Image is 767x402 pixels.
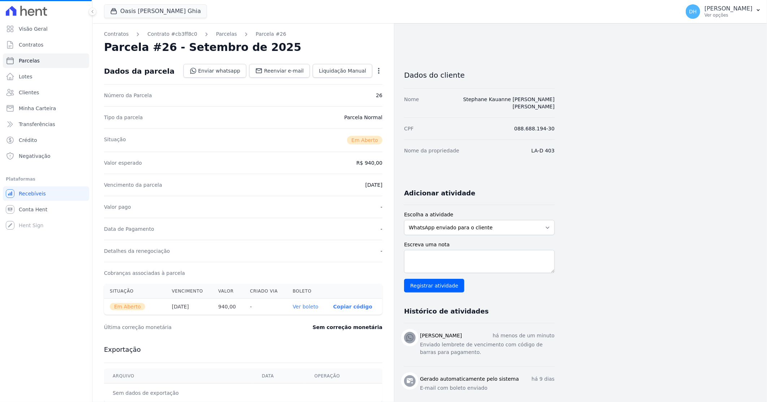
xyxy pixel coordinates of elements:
dd: R$ 940,00 [356,159,382,167]
h3: Gerado automaticamente pelo sistema [420,375,519,383]
a: Parcela #26 [256,30,286,38]
th: Arquivo [104,369,253,384]
dt: Nome [404,96,419,110]
span: Crédito [19,137,37,144]
a: Contratos [3,38,89,52]
dt: Cobranças associadas à parcela [104,269,185,277]
dt: Número da Parcela [104,92,152,99]
button: Copiar código [333,304,372,310]
dd: [DATE] [365,181,382,189]
a: Parcelas [3,53,89,68]
dt: Data de Pagamento [104,225,154,233]
dt: Situação [104,136,126,144]
a: Stephane Kauanne [PERSON_NAME] [PERSON_NAME] [463,96,555,109]
a: Reenviar e-mail [249,64,310,78]
span: Contratos [19,41,43,48]
dt: Detalhes da renegociação [104,247,170,255]
div: Dados da parcela [104,67,174,75]
a: Visão Geral [3,22,89,36]
h3: Dados do cliente [404,71,555,79]
a: Ver boleto [293,304,318,310]
a: Contrato #cb3ff8c0 [147,30,197,38]
dd: - [381,203,382,211]
label: Escolha a atividade [404,211,555,219]
span: Clientes [19,89,39,96]
dt: CPF [404,125,413,132]
span: Reenviar e-mail [264,67,304,74]
a: Crédito [3,133,89,147]
th: Situação [104,284,166,299]
dt: Nome da propriedade [404,147,459,154]
th: Operação [306,369,382,384]
button: Oasis [PERSON_NAME] Ghia [104,4,207,18]
h3: Exportação [104,345,382,354]
p: E-mail com boleto enviado [420,384,555,392]
a: Conta Hent [3,202,89,217]
a: Parcelas [216,30,237,38]
th: - [244,299,287,315]
a: Enviar whatsapp [183,64,247,78]
dd: Sem correção monetária [313,324,382,331]
span: Visão Geral [19,25,48,33]
span: Lotes [19,73,32,80]
span: Liquidação Manual [319,67,366,74]
span: Minha Carteira [19,105,56,112]
span: Em Aberto [110,303,145,310]
th: 940,00 [212,299,244,315]
dd: Parcela Normal [344,114,382,121]
p: há 9 dias [532,375,555,383]
h3: [PERSON_NAME] [420,332,462,340]
dd: 26 [376,92,382,99]
dd: - [381,225,382,233]
h2: Parcela #26 - Setembro de 2025 [104,41,302,54]
p: [PERSON_NAME] [705,5,753,12]
dt: Última correção monetária [104,324,269,331]
dt: Vencimento da parcela [104,181,162,189]
span: Parcelas [19,57,40,64]
span: Negativação [19,152,51,160]
dt: Valor pago [104,203,131,211]
h3: Adicionar atividade [404,189,475,198]
a: Recebíveis [3,186,89,201]
p: Enviado lembrete de vencimento com código de barras para pagamento. [420,341,555,356]
a: Liquidação Manual [313,64,372,78]
dd: LA-D 403 [532,147,555,154]
span: Em Aberto [347,136,382,144]
p: há menos de um minuto [493,332,555,340]
th: Criado via [244,284,287,299]
nav: Breadcrumb [104,30,382,38]
a: Lotes [3,69,89,84]
a: Negativação [3,149,89,163]
th: Data [253,369,305,384]
label: Escreva uma nota [404,241,555,248]
p: Ver opções [705,12,753,18]
a: Transferências [3,117,89,131]
th: [DATE] [166,299,213,315]
h3: Histórico de atividades [404,307,489,316]
a: Contratos [104,30,129,38]
button: DH [PERSON_NAME] Ver opções [680,1,767,22]
dt: Valor esperado [104,159,142,167]
span: Transferências [19,121,55,128]
dt: Tipo da parcela [104,114,143,121]
dd: - [381,247,382,255]
dd: 088.688.194-30 [514,125,555,132]
th: Boleto [287,284,328,299]
span: DH [689,9,697,14]
th: Valor [212,284,244,299]
input: Registrar atividade [404,279,464,293]
a: Minha Carteira [3,101,89,116]
div: Plataformas [6,175,86,183]
th: Vencimento [166,284,213,299]
a: Clientes [3,85,89,100]
span: Recebíveis [19,190,46,197]
span: Conta Hent [19,206,47,213]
